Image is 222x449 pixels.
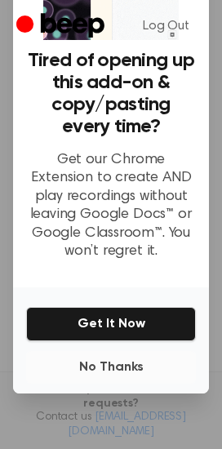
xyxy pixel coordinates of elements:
[26,351,196,384] button: No Thanks
[16,11,109,42] a: Beep
[26,307,196,341] button: Get It Now
[127,7,206,46] a: Log Out
[26,151,196,261] p: Get our Chrome Extension to create AND play recordings without leaving Google Docs™ or Google Cla...
[26,50,196,138] h3: Tired of opening up this add-on & copy/pasting every time?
